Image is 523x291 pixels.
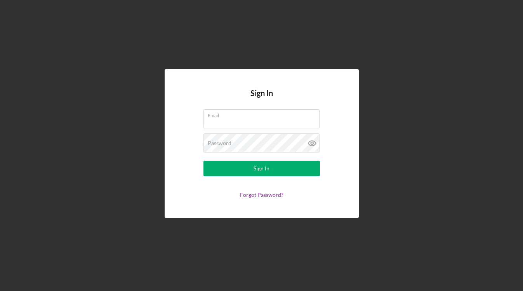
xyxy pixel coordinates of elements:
label: Email [208,110,320,118]
div: Sign In [254,161,269,176]
a: Forgot Password? [240,191,283,198]
label: Password [208,140,231,146]
h4: Sign In [250,89,273,109]
button: Sign In [203,161,320,176]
